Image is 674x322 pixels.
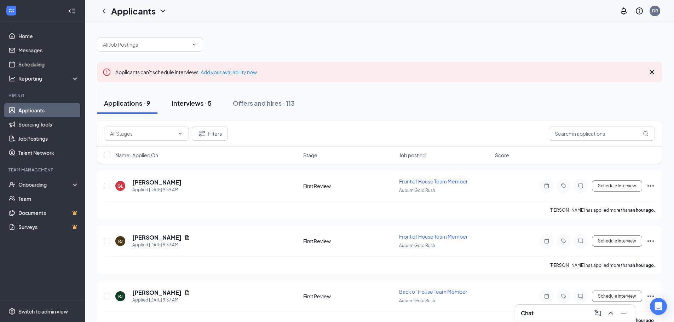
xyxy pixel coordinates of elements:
[103,41,189,48] input: All Job Postings
[495,152,509,159] span: Score
[18,220,79,234] a: SurveysCrown
[184,290,190,295] svg: Document
[592,291,642,302] button: Schedule Interview
[68,7,75,14] svg: Collapse
[18,131,79,146] a: Job Postings
[104,99,150,107] div: Applications · 9
[542,238,551,244] svg: Note
[521,309,534,317] h3: Chat
[132,297,190,304] div: Applied [DATE] 9:37 AM
[233,99,295,107] div: Offers and hires · 113
[18,146,79,160] a: Talent Network
[559,293,568,299] svg: Tag
[592,180,642,192] button: Schedule Interview
[399,178,468,185] span: Front of House Team Member
[650,298,667,315] div: Open Intercom Messenger
[549,207,655,213] p: [PERSON_NAME] has applied more than .
[172,99,212,107] div: Interviews · 5
[198,129,206,138] svg: Filter
[606,309,615,317] svg: ChevronUp
[110,130,174,137] input: All Stages
[592,308,604,319] button: ComposeMessage
[115,152,158,159] span: Name · Applied On
[542,293,551,299] svg: Note
[576,238,585,244] svg: ChatInactive
[18,43,79,57] a: Messages
[191,42,197,47] svg: ChevronDown
[303,238,395,245] div: First Review
[132,289,182,297] h5: [PERSON_NAME]
[594,309,602,317] svg: ComposeMessage
[159,7,167,15] svg: ChevronDown
[646,292,655,300] svg: Ellipses
[592,235,642,247] button: Schedule Interview
[576,293,585,299] svg: ChatInactive
[542,183,551,189] svg: Note
[303,293,395,300] div: First Review
[18,206,79,220] a: DocumentsCrown
[559,238,568,244] svg: Tag
[648,68,656,76] svg: Cross
[115,69,257,75] span: Applicants can't schedule interviews.
[18,117,79,131] a: Sourcing Tools
[132,186,182,193] div: Applied [DATE] 9:59 AM
[559,183,568,189] svg: Tag
[100,7,108,15] svg: ChevronLeft
[132,241,190,248] div: Applied [DATE] 9:53 AM
[192,127,228,141] button: Filter Filters
[18,308,68,315] div: Switch to admin view
[399,243,435,248] span: Auburn Gold Rush
[399,152,426,159] span: Job posting
[111,5,156,17] h1: Applicants
[303,182,395,189] div: First Review
[643,131,649,136] svg: MagnifyingGlass
[619,309,628,317] svg: Minimize
[18,57,79,71] a: Scheduling
[652,8,658,14] div: DR
[635,7,644,15] svg: QuestionInfo
[630,207,654,213] b: an hour ago
[117,183,123,189] div: GL
[118,238,123,244] div: RJ
[201,69,257,75] a: Add your availability now
[646,237,655,245] svg: Ellipses
[18,29,79,43] a: Home
[618,308,629,319] button: Minimize
[549,127,655,141] input: Search in applications
[8,167,77,173] div: Team Management
[18,181,73,188] div: Onboarding
[8,93,77,99] div: Hiring
[18,192,79,206] a: Team
[8,181,16,188] svg: UserCheck
[184,235,190,240] svg: Document
[620,7,628,15] svg: Notifications
[8,7,15,14] svg: WorkstreamLogo
[132,234,182,241] h5: [PERSON_NAME]
[8,75,16,82] svg: Analysis
[549,262,655,268] p: [PERSON_NAME] has applied more than .
[177,131,183,136] svg: ChevronDown
[103,68,111,76] svg: Error
[18,75,79,82] div: Reporting
[8,308,16,315] svg: Settings
[399,188,435,193] span: Auburn Gold Rush
[630,263,654,268] b: an hour ago
[399,233,468,240] span: Front of House Team Member
[132,178,182,186] h5: [PERSON_NAME]
[605,308,616,319] button: ChevronUp
[576,183,585,189] svg: ChatInactive
[646,182,655,190] svg: Ellipses
[18,103,79,117] a: Applicants
[399,288,467,295] span: Back of House Team Member
[118,293,123,299] div: RJ
[399,298,435,303] span: Auburn Gold Rush
[303,152,317,159] span: Stage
